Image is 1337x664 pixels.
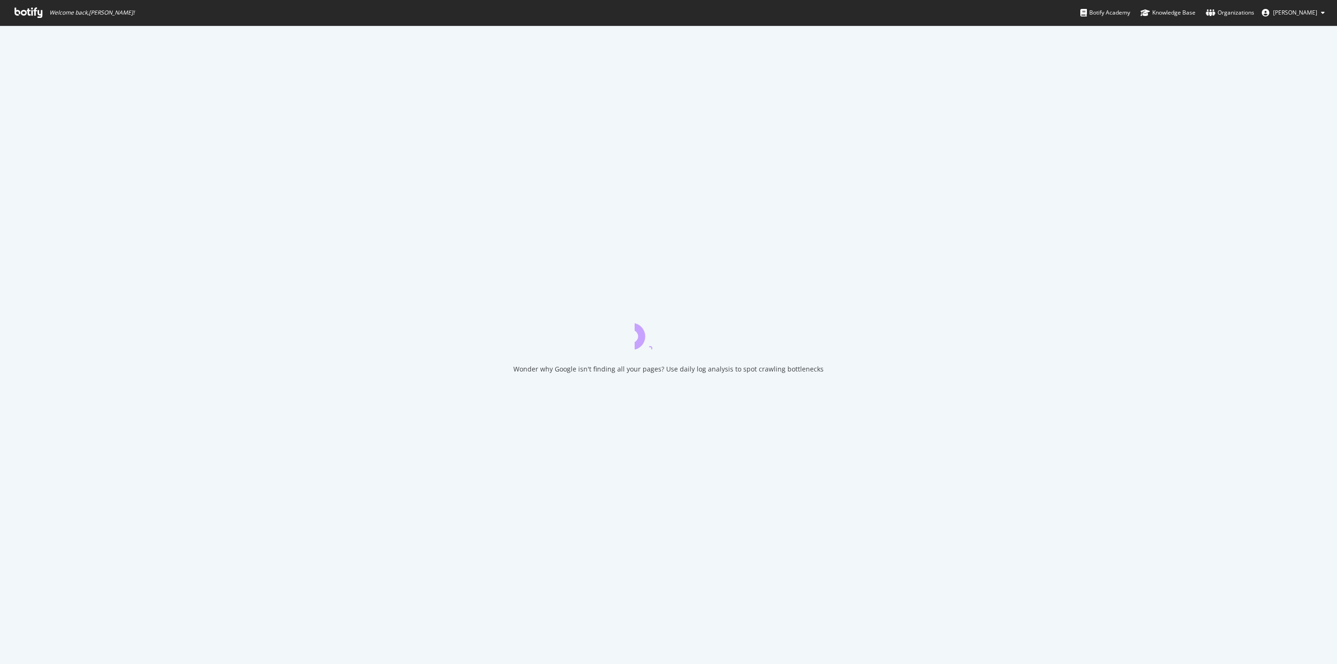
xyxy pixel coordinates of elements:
[1273,8,1317,16] span: Jean-Baptiste Picot
[1140,8,1195,17] div: Knowledge Base
[49,9,134,16] span: Welcome back, [PERSON_NAME] !
[1206,8,1254,17] div: Organizations
[513,364,824,374] div: Wonder why Google isn't finding all your pages? Use daily log analysis to spot crawling bottlenecks
[1254,5,1332,20] button: [PERSON_NAME]
[1080,8,1130,17] div: Botify Academy
[635,316,702,349] div: animation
